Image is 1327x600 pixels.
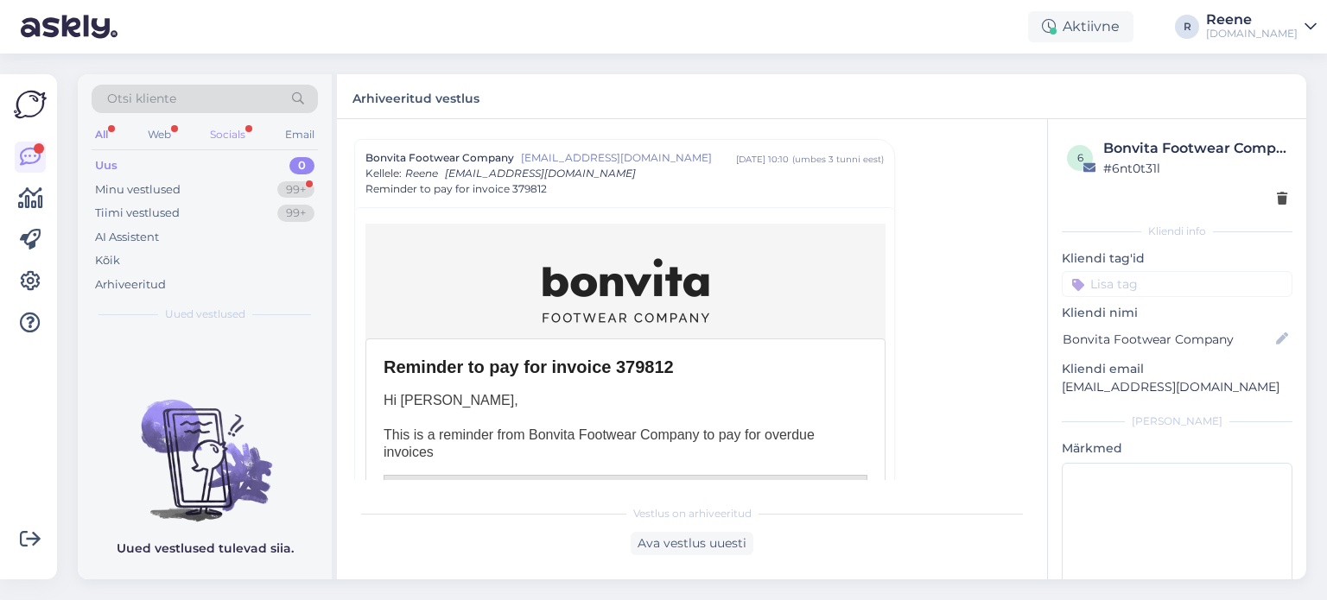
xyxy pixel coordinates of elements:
[1206,13,1298,27] div: Reene
[92,123,111,146] div: All
[1062,378,1292,396] p: [EMAIL_ADDRESS][DOMAIN_NAME]
[384,392,867,461] p: Hi [PERSON_NAME], This is a reminder from Bonvita Footwear Company to pay for overdue invoices
[1062,304,1292,322] p: Kliendi nimi
[1062,414,1292,429] div: [PERSON_NAME]
[1062,271,1292,297] input: Lisa tag
[107,90,176,108] span: Otsi kliente
[1062,224,1292,239] div: Kliendi info
[521,150,736,166] span: [EMAIL_ADDRESS][DOMAIN_NAME]
[95,276,166,294] div: Arhiveeritud
[365,167,402,180] span: Kellele :
[144,123,175,146] div: Web
[95,181,181,199] div: Minu vestlused
[352,85,479,108] label: Arhiveeritud vestlus
[365,181,547,197] span: Reminder to pay for invoice 379812
[405,167,438,180] span: Reene
[95,205,180,222] div: Tiimi vestlused
[282,123,318,146] div: Email
[384,357,867,378] h3: Reminder to pay for invoice 379812
[95,229,159,246] div: AI Assistent
[165,306,245,322] span: Uued vestlused
[1206,13,1317,41] a: Reene[DOMAIN_NAME]
[14,88,47,121] img: Askly Logo
[631,532,753,555] div: Ava vestlus uuesti
[95,252,120,269] div: Kõik
[1103,159,1287,178] div: # 6nt0t31l
[736,153,789,166] div: [DATE] 10:10
[1062,360,1292,378] p: Kliendi email
[95,157,117,174] div: Uus
[543,258,709,323] img: oz9jucfisb9ir284xznl
[277,181,314,199] div: 99+
[365,150,514,166] span: Bonvita Footwear Company
[633,506,752,521] span: Vestlus on arhiveeritud
[445,167,636,180] span: [EMAIL_ADDRESS][DOMAIN_NAME]
[1103,138,1287,159] div: Bonvita Footwear Company
[1175,15,1199,39] div: R
[1062,249,1292,268] p: Kliendi tag'id
[206,123,249,146] div: Socials
[1206,27,1298,41] div: [DOMAIN_NAME]
[1062,439,1292,458] p: Märkmed
[289,157,314,174] div: 0
[1028,11,1133,42] div: Aktiivne
[1063,330,1273,349] input: Lisa nimi
[1077,151,1083,164] span: 6
[792,153,884,166] div: ( umbes 3 tunni eest )
[78,369,332,524] img: No chats
[277,205,314,222] div: 99+
[117,540,294,558] p: Uued vestlused tulevad siia.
